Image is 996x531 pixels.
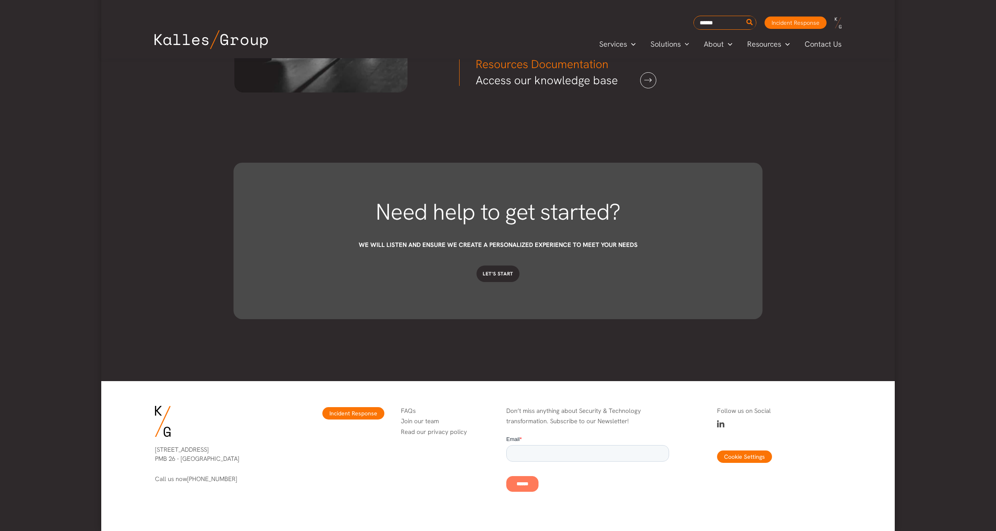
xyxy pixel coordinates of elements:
img: Kalles Group [155,30,268,49]
span: Need help to get started? [376,197,621,227]
span: Menu Toggle [681,38,689,50]
a: ResourcesMenu Toggle [740,38,797,50]
span: Services [599,38,627,50]
span: Solutions [650,38,681,50]
span: About [704,38,724,50]
span: Menu Toggle [627,38,636,50]
a: Join our team [401,417,439,425]
span: Let's start [483,270,513,277]
span: Resources [747,38,781,50]
nav: Primary Site Navigation [592,37,850,51]
p: [STREET_ADDRESS] PMB 26 - [GEOGRAPHIC_DATA] [155,445,279,464]
span: Menu Toggle [781,38,790,50]
a: Read our privacy policy [401,428,467,436]
button: Search [745,16,755,29]
span: Contact Us [805,38,841,50]
p: Follow us on Social [717,406,841,417]
h3: Access our knowledge base [476,72,631,88]
h3: Resources Documentation [476,56,631,72]
a: ServicesMenu Toggle [592,38,643,50]
span: Menu Toggle [724,38,732,50]
iframe: Form 0 [506,435,669,506]
a: Incident Response [322,407,384,420]
a: [PHONE_NUMBER] [187,475,237,483]
span: We will listen and ensure we create a personalized experience to meet your needs [359,241,638,249]
a: SolutionsMenu Toggle [643,38,697,50]
p: Call us now [155,474,279,484]
img: KG-Logo-Signature [155,406,171,437]
a: FAQs [401,407,416,415]
button: Cookie Settings [717,450,772,463]
a: Let's start [477,265,519,282]
p: Don’t miss anything about Security & Technology transformation. Subscribe to our Newsletter! [506,406,669,427]
a: AboutMenu Toggle [696,38,740,50]
a: Contact Us [797,38,850,50]
a: Incident Response [765,17,827,29]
